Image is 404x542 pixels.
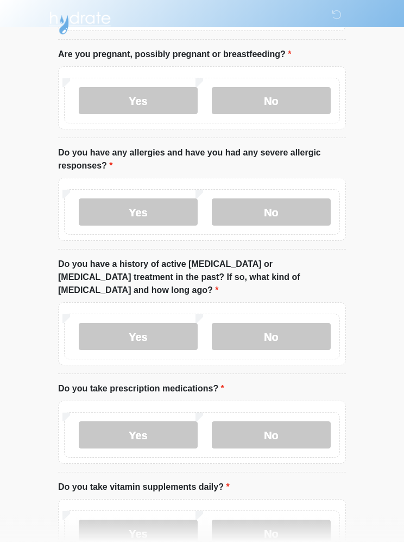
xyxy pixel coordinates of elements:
[58,258,346,297] label: Do you have a history of active [MEDICAL_DATA] or [MEDICAL_DATA] treatment in the past? If so, wh...
[79,199,198,226] label: Yes
[212,199,331,226] label: No
[47,8,112,35] img: Hydrate IV Bar - Flagstaff Logo
[212,88,331,115] label: No
[79,88,198,115] label: Yes
[58,48,291,61] label: Are you pregnant, possibly pregnant or breastfeeding?
[58,481,230,494] label: Do you take vitamin supplements daily?
[212,323,331,351] label: No
[58,383,224,396] label: Do you take prescription medications?
[79,323,198,351] label: Yes
[79,422,198,449] label: Yes
[58,147,346,173] label: Do you have any allergies and have you had any severe allergic responses?
[212,422,331,449] label: No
